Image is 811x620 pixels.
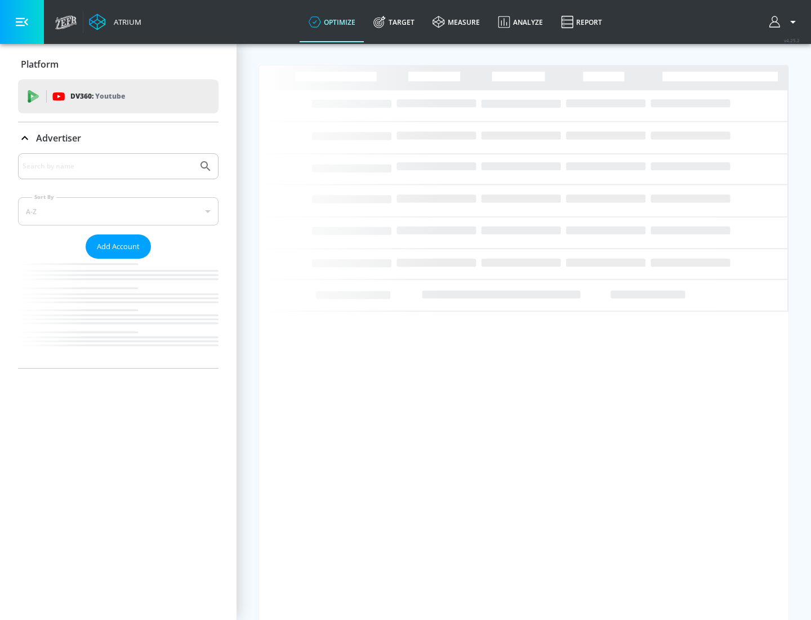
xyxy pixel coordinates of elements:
[424,2,489,42] a: measure
[18,79,219,113] div: DV360: Youtube
[70,90,125,103] p: DV360:
[364,2,424,42] a: Target
[489,2,552,42] a: Analyze
[36,132,81,144] p: Advertiser
[784,37,800,43] span: v 4.25.2
[95,90,125,102] p: Youtube
[300,2,364,42] a: optimize
[97,240,140,253] span: Add Account
[18,48,219,80] div: Platform
[21,58,59,70] p: Platform
[18,259,219,368] nav: list of Advertiser
[86,234,151,259] button: Add Account
[18,153,219,368] div: Advertiser
[18,122,219,154] div: Advertiser
[89,14,141,30] a: Atrium
[109,17,141,27] div: Atrium
[23,159,193,174] input: Search by name
[18,197,219,225] div: A-Z
[552,2,611,42] a: Report
[32,193,56,201] label: Sort By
